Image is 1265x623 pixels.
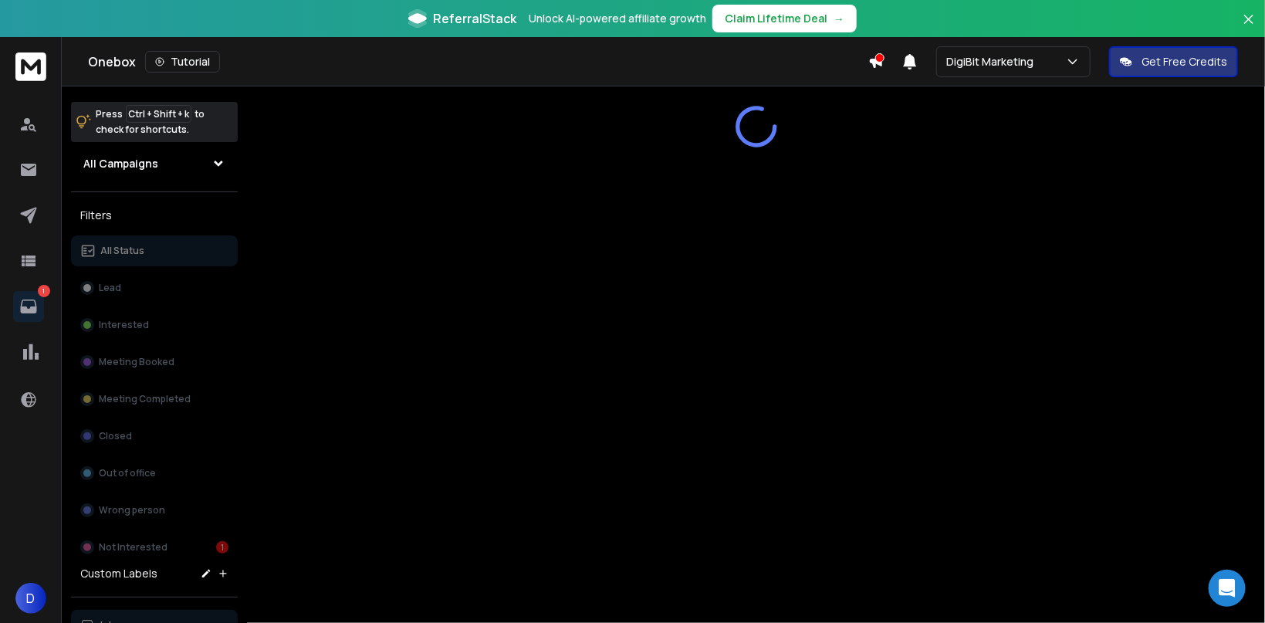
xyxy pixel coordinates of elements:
[1209,570,1246,607] div: Open Intercom Messenger
[834,11,844,26] span: →
[529,11,706,26] p: Unlock AI-powered affiliate growth
[83,156,158,171] h1: All Campaigns
[71,148,238,179] button: All Campaigns
[15,583,46,614] button: D
[80,566,157,581] h3: Custom Labels
[96,107,205,137] p: Press to check for shortcuts.
[712,5,857,32] button: Claim Lifetime Deal→
[88,51,868,73] div: Onebox
[1109,46,1238,77] button: Get Free Credits
[38,285,50,297] p: 1
[946,54,1040,69] p: DigiBit Marketing
[145,51,220,73] button: Tutorial
[71,205,238,226] h3: Filters
[126,105,191,123] span: Ctrl + Shift + k
[1142,54,1227,69] p: Get Free Credits
[433,9,516,28] span: ReferralStack
[1239,9,1259,46] button: Close banner
[13,291,44,322] a: 1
